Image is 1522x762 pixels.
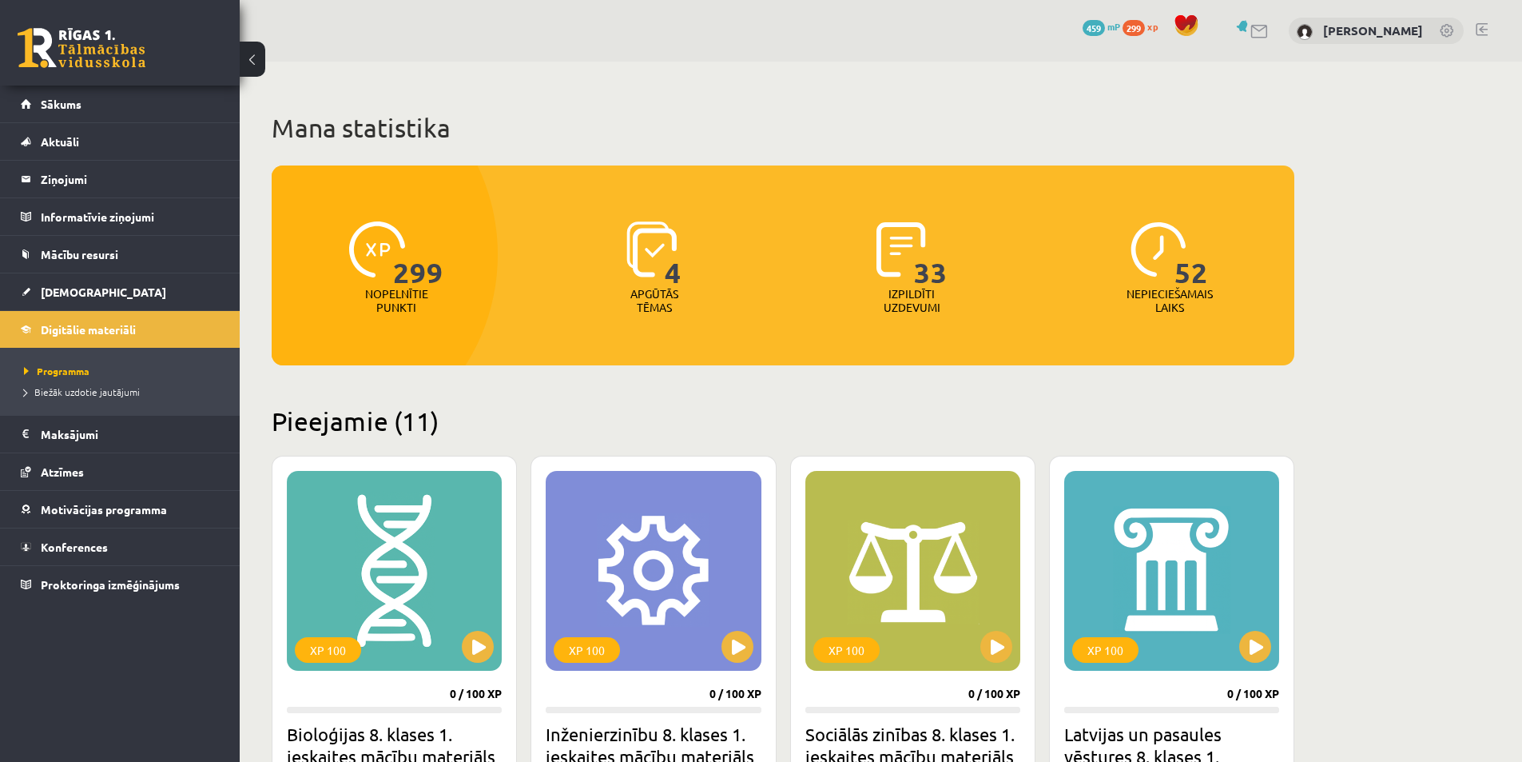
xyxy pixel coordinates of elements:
span: 4 [665,221,682,287]
span: 33 [914,221,948,287]
div: XP 100 [554,637,620,663]
img: icon-xp-0682a9bc20223a9ccc6f5883a126b849a74cddfe5390d2b41b4391c66f2066e7.svg [349,221,405,277]
span: 459 [1083,20,1105,36]
a: [DEMOGRAPHIC_DATA] [21,273,220,310]
span: Aktuāli [41,134,79,149]
a: Programma [24,364,224,378]
legend: Informatīvie ziņojumi [41,198,220,235]
img: icon-completed-tasks-ad58ae20a441b2904462921112bc710f1caf180af7a3daa7317a5a94f2d26646.svg [876,221,926,277]
p: Nopelnītie punkti [365,287,428,314]
span: Biežāk uzdotie jautājumi [24,385,140,398]
a: Atzīmes [21,453,220,490]
legend: Maksājumi [41,416,220,453]
a: Maksājumi [21,416,220,453]
p: Izpildīti uzdevumi [880,287,943,314]
span: mP [1107,20,1120,33]
span: Sākums [41,97,81,111]
a: Digitālie materiāli [21,311,220,348]
a: Konferences [21,529,220,565]
span: Programma [24,365,89,377]
img: icon-learned-topics-4a711ccc23c960034f471b6e78daf4a3bad4a20eaf4de84257b87e66633f6470.svg [626,221,677,277]
span: Motivācijas programma [41,502,167,517]
p: Nepieciešamais laiks [1127,287,1213,314]
div: XP 100 [813,637,880,663]
h1: Mana statistika [272,112,1294,144]
span: Konferences [41,540,108,554]
div: XP 100 [295,637,361,663]
a: Rīgas 1. Tālmācības vidusskola [18,28,145,68]
img: icon-clock-7be60019b62300814b6bd22b8e044499b485619524d84068768e800edab66f18.svg [1131,221,1186,277]
a: Proktoringa izmēģinājums [21,566,220,603]
span: xp [1147,20,1158,33]
div: XP 100 [1072,637,1139,663]
span: 299 [1123,20,1145,36]
a: Sākums [21,86,220,122]
span: Atzīmes [41,465,84,479]
span: Mācību resursi [41,247,118,261]
a: 299 xp [1123,20,1166,33]
span: 52 [1174,221,1208,287]
span: Proktoringa izmēģinājums [41,577,180,592]
legend: Ziņojumi [41,161,220,197]
span: [DEMOGRAPHIC_DATA] [41,285,166,299]
a: Mācību resursi [21,236,220,273]
a: Informatīvie ziņojumi [21,198,220,235]
span: Digitālie materiāli [41,322,136,337]
a: Biežāk uzdotie jautājumi [24,385,224,399]
a: [PERSON_NAME] [1323,22,1423,38]
a: Ziņojumi [21,161,220,197]
a: 459 mP [1083,20,1120,33]
span: 299 [393,221,443,287]
img: Ričards Ozols [1297,24,1313,40]
p: Apgūtās tēmas [623,287,685,314]
a: Aktuāli [21,123,220,160]
a: Motivācijas programma [21,491,220,528]
h2: Pieejamie (11) [272,405,1294,437]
